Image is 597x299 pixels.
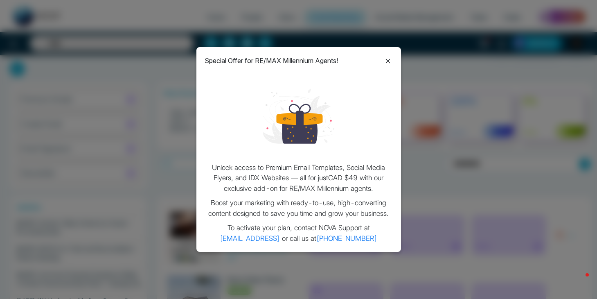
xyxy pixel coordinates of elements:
a: [PHONE_NUMBER] [316,234,377,242]
p: To activate your plan, contact NOVA Support at or call us at [205,223,393,244]
iframe: Intercom live chat [569,271,589,291]
p: Unlock access to Premium Email Templates, Social Media Flyers, and IDX Websites — all for just CA... [205,163,393,194]
p: Special Offer for RE/MAX Millennium Agents! [205,56,338,66]
img: loading [263,80,334,152]
p: Boost your marketing with ready-to-use, high-converting content designed to save you time and gro... [205,198,393,219]
a: [EMAIL_ADDRESS] [220,234,280,242]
